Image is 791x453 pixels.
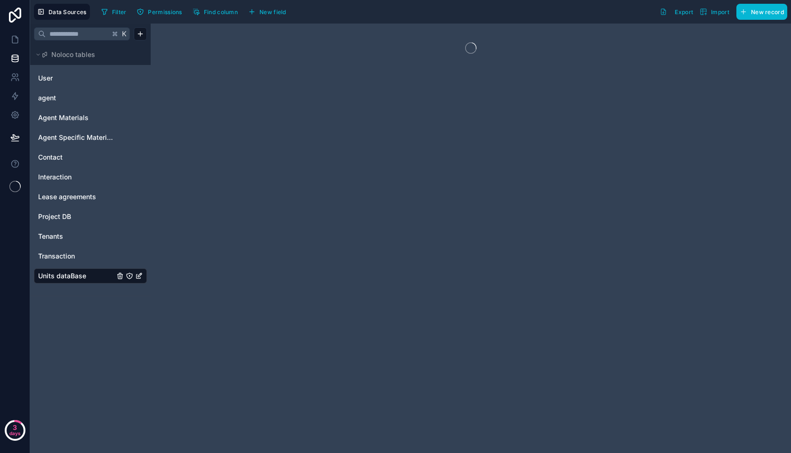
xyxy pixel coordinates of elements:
a: Permissions [133,5,189,19]
a: Agent Specific Materials [38,133,114,142]
p: 3 [13,423,17,432]
div: Agent Materials [34,110,147,125]
a: agent [38,93,114,103]
div: agent [34,90,147,105]
span: New record [751,8,784,16]
a: Lease agreements [38,192,114,202]
button: Find column [189,5,241,19]
span: Units dataBase [38,271,86,281]
span: Find column [204,8,238,16]
span: Contact [38,153,63,162]
div: Contact [34,150,147,165]
button: Permissions [133,5,185,19]
span: Import [711,8,729,16]
span: User [38,73,53,83]
span: Noloco tables [51,50,95,59]
div: Agent Specific Materials [34,130,147,145]
button: New record [736,4,787,20]
span: Data Sources [48,8,87,16]
a: Interaction [38,172,114,182]
a: Contact [38,153,114,162]
button: Filter [97,5,130,19]
button: Data Sources [34,4,90,20]
div: User [34,71,147,86]
span: K [121,31,128,37]
span: Project DB [38,212,71,221]
span: New field [259,8,286,16]
p: days [9,427,21,440]
div: Interaction [34,170,147,185]
span: agent [38,93,56,103]
span: Agent Materials [38,113,89,122]
div: Lease agreements [34,189,147,204]
a: Units dataBase [38,271,114,281]
div: Transaction [34,249,147,264]
div: Tenants [34,229,147,244]
button: Import [696,4,733,20]
span: Permissions [148,8,182,16]
span: Tenants [38,232,63,241]
a: Agent Materials [38,113,114,122]
button: Noloco tables [34,48,141,61]
div: Project DB [34,209,147,224]
a: New record [733,4,787,20]
a: Transaction [38,251,114,261]
span: Export [675,8,693,16]
button: New field [245,5,290,19]
a: User [38,73,114,83]
span: Filter [112,8,127,16]
button: Export [656,4,696,20]
span: Transaction [38,251,75,261]
span: Lease agreements [38,192,96,202]
a: Project DB [38,212,114,221]
a: Tenants [38,232,114,241]
span: Interaction [38,172,72,182]
div: Units dataBase [34,268,147,283]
